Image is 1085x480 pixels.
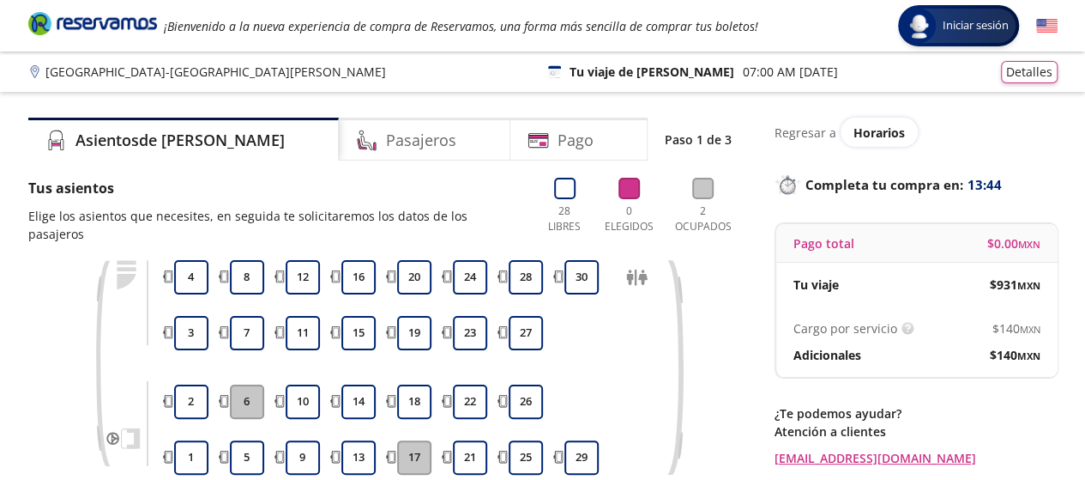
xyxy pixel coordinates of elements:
[28,178,524,198] p: Tus asientos
[665,131,732,149] p: Paso 1 de 3
[570,63,734,81] p: Tu viaje de [PERSON_NAME]
[509,441,543,475] button: 25
[286,441,320,475] button: 9
[397,260,431,295] button: 20
[1017,279,1040,292] small: MXN
[564,441,599,475] button: 29
[1036,15,1058,37] button: English
[174,260,208,295] button: 4
[286,385,320,419] button: 10
[453,316,487,350] button: 23
[775,422,1058,441] p: Atención a clientes
[1017,349,1040,362] small: MXN
[230,316,264,350] button: 7
[341,316,376,350] button: 15
[990,346,1040,364] span: $ 140
[453,441,487,475] button: 21
[992,319,1040,337] span: $ 140
[75,129,285,152] h4: Asientos de [PERSON_NAME]
[286,260,320,295] button: 12
[397,316,431,350] button: 19
[341,441,376,475] button: 13
[230,385,264,419] button: 6
[45,63,386,81] p: [GEOGRAPHIC_DATA] - [GEOGRAPHIC_DATA][PERSON_NAME]
[775,404,1058,422] p: ¿Te podemos ayudar?
[164,18,758,34] em: ¡Bienvenido a la nueva experiencia de compra de Reservamos, una forma más sencilla de comprar tus...
[775,449,1058,467] a: [EMAIL_ADDRESS][DOMAIN_NAME]
[987,234,1040,252] span: $ 0.00
[28,10,157,36] i: Brand Logo
[453,385,487,419] button: 22
[453,260,487,295] button: 24
[397,385,431,419] button: 18
[509,260,543,295] button: 28
[793,346,861,364] p: Adicionales
[1001,61,1058,83] button: Detalles
[230,260,264,295] button: 8
[775,118,1058,147] div: Regresar a ver horarios
[743,63,838,81] p: 07:00 AM [DATE]
[936,17,1016,34] span: Iniciar sesión
[558,129,594,152] h4: Pago
[174,385,208,419] button: 2
[28,207,524,243] p: Elige los asientos que necesites, en seguida te solicitaremos los datos de los pasajeros
[509,385,543,419] button: 26
[793,319,897,337] p: Cargo por servicio
[967,175,1002,195] span: 13:44
[775,173,1058,197] p: Completa tu compra en :
[174,316,208,350] button: 3
[28,10,157,41] a: Brand Logo
[600,204,658,234] p: 0 Elegidos
[541,204,588,234] p: 28 Libres
[1020,323,1040,336] small: MXN
[230,441,264,475] button: 5
[286,316,320,350] button: 11
[1018,238,1040,251] small: MXN
[793,276,839,294] p: Tu viaje
[564,260,599,295] button: 30
[793,234,854,252] p: Pago total
[990,276,1040,294] span: $ 931
[386,129,456,152] h4: Pasajeros
[341,260,376,295] button: 16
[671,204,736,234] p: 2 Ocupados
[509,316,543,350] button: 27
[174,441,208,475] button: 1
[341,385,376,419] button: 14
[853,125,905,141] span: Horarios
[397,441,431,475] button: 17
[775,124,836,142] p: Regresar a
